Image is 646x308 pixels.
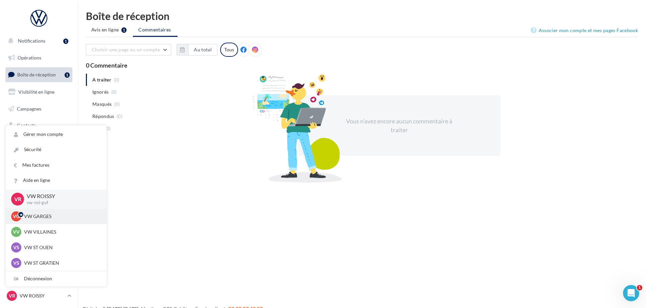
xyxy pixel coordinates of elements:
[14,195,21,203] span: VR
[121,27,126,33] div: 1
[4,169,74,189] a: PLV et print personnalisable
[27,192,96,200] p: VW ROISSY
[4,191,74,211] a: Campagnes DataOnDemand
[117,114,122,119] span: (0)
[17,72,56,77] span: Boîte de réception
[6,158,107,173] a: Mes factures
[623,285,639,301] iframe: Intercom live chat
[13,260,19,266] span: VS
[4,135,74,149] a: Médiathèque
[188,44,217,55] button: Au total
[177,44,217,55] button: Au total
[6,271,107,286] div: Déconnexion
[18,55,41,61] span: Opérations
[86,44,171,55] button: Choisir une page ou un compte
[637,285,642,290] span: 1
[17,105,41,111] span: Campagnes
[6,127,107,142] a: Gérer mon compte
[86,11,638,21] div: Boîte de réception
[91,26,119,33] span: Avis en ligne
[24,229,98,235] p: VW VILLAINES
[18,89,54,95] span: Visibilité en ligne
[65,72,70,78] div: 1
[13,244,19,251] span: VS
[27,200,96,206] p: vw-roi-gvf
[4,118,74,133] a: Contacts
[111,89,117,95] span: (0)
[92,89,109,95] span: Ignorés
[6,142,107,157] a: Sécurité
[105,126,111,131] span: (0)
[4,67,74,82] a: Boîte de réception1
[6,173,107,188] a: Aide en ligne
[24,260,98,266] p: VW ST GRATIEN
[92,47,160,52] span: Choisir une page ou un compte
[4,51,74,65] a: Opérations
[4,85,74,99] a: Visibilité en ligne
[18,38,45,44] span: Notifications
[531,26,638,34] a: Associer mon compte et mes pages Facebook
[17,122,36,128] span: Contacts
[9,292,15,299] span: VR
[92,113,114,120] span: Répondus
[341,117,457,134] div: Vous n'avez encore aucun commentaire à traiter
[5,289,72,302] a: VR VW ROISSY
[4,34,71,48] button: Notifications 1
[4,152,74,166] a: Calendrier
[13,229,20,235] span: VV
[24,213,98,220] p: VW GARGES
[114,101,120,107] span: (0)
[4,102,74,116] a: Campagnes
[63,39,68,44] div: 1
[220,43,238,57] div: Tous
[20,292,65,299] p: VW ROISSY
[24,244,98,251] p: VW ST OUEN
[13,213,20,220] span: VG
[86,62,638,68] div: 0 Commentaire
[92,101,112,108] span: Masqués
